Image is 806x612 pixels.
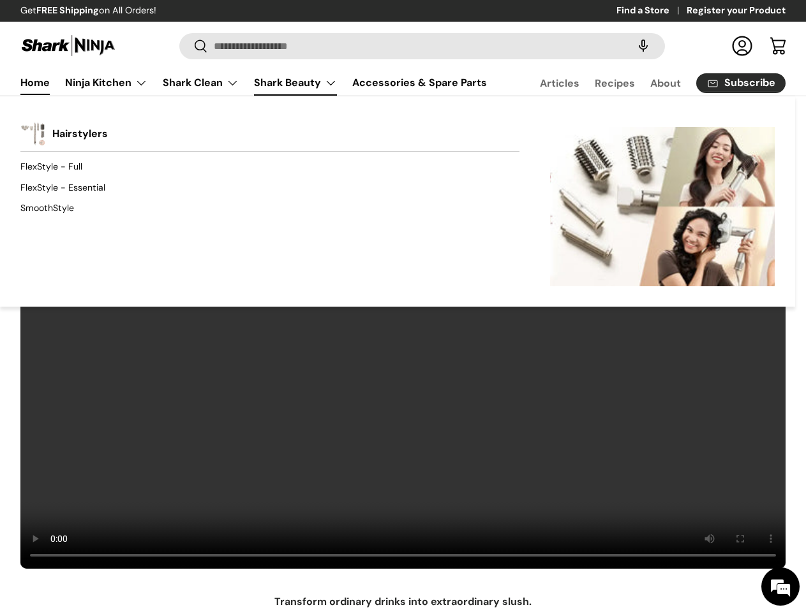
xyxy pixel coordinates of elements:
[595,71,635,96] a: Recipes
[155,70,246,96] summary: Shark Clean
[20,594,786,609] p: Transform ordinary drinks into extraordinary slush.
[696,73,786,93] a: Subscribe
[20,4,156,18] p: Get on All Orders!
[36,4,99,16] strong: FREE Shipping
[20,70,487,96] nav: Primary
[623,32,664,60] speech-search-button: Search by voice
[724,78,775,88] span: Subscribe
[540,71,579,96] a: Articles
[352,70,487,95] a: Accessories & Spare Parts
[57,70,155,96] summary: Ninja Kitchen
[20,70,50,95] a: Home
[616,4,687,18] a: Find a Store
[650,71,681,96] a: About
[246,70,345,96] summary: Shark Beauty
[20,33,116,58] img: Shark Ninja Philippines
[509,70,786,96] nav: Secondary
[687,4,786,18] a: Register your Product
